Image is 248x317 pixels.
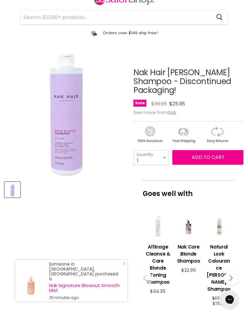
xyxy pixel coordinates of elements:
span: $36.95 [151,101,167,108]
img: Nak Hair Rose Blonde Shampoo - Discontinued Packaging! [5,183,20,197]
span: $15.95 [212,300,227,307]
div: Product thumbnails [4,180,129,198]
form: Product [20,10,228,25]
button: Add to cart [172,150,243,165]
a: Visit product page [15,260,46,302]
a: View product:Nak Care Blonde Shampoo [176,239,201,268]
h3: Natural Look Colourance [PERSON_NAME] Shampoo [207,244,231,293]
div: Nak Hair Rose Blonde Shampoo - Discontinued Packaging! image. Click or Scroll to Zoom. [5,53,128,176]
a: Nak Signature Blowout Smooth Mist [49,283,121,293]
svg: Close Icon [122,262,126,265]
span: Sale [133,100,146,107]
h3: Nak Care Blonde Shampoo [176,244,201,265]
span: Add to cart [192,154,224,161]
a: View product:Affinage Cleanse & Care Blonde Toning Shampoo [146,239,170,289]
a: View product:Natural Look Colourance Rose Blonde Shampoo [207,239,231,296]
iframe: Gorgias live chat messenger [217,288,242,311]
small: 25 minutes ago [49,295,121,300]
span: $25.95 [169,101,185,108]
div: Someone in [GEOGRAPHIC_DATA], [GEOGRAPHIC_DATA] purchased a [49,262,121,300]
span: $34.35 [150,288,166,295]
input: Search [21,10,211,24]
span: $17.70 [212,295,226,302]
span: See more from [133,109,176,116]
span: $22.95 [181,267,196,274]
p: Goes well with [143,181,234,201]
h1: Nak Hair [PERSON_NAME] Shampoo - Discontinued Packaging! [133,68,243,95]
a: Nak [168,109,176,116]
button: Search [211,10,227,24]
h3: Affinage Cleanse & Care Blonde Toning Shampoo [146,244,170,286]
a: Close Notification [120,262,126,268]
button: Nak Hair Rose Blonde Shampoo - Discontinued Packaging! [5,182,20,198]
img: genuine.gif [133,126,166,144]
img: returns.gif [201,126,233,144]
img: shipping.gif [167,126,200,144]
select: Quantity [133,150,169,165]
p: Orders over $149 ship free! [103,31,158,36]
